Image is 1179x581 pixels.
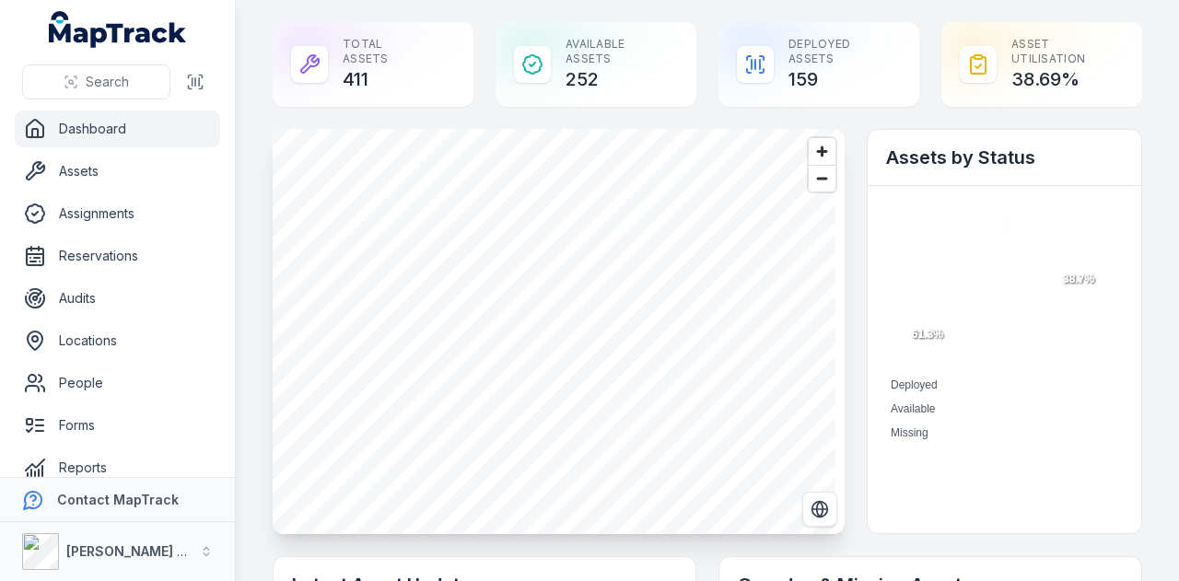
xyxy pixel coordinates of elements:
a: Assets [15,153,220,190]
canvas: Map [273,129,835,534]
a: Audits [15,280,220,317]
button: Search [22,64,170,99]
button: Switch to Satellite View [802,492,837,527]
span: Missing [891,426,928,439]
a: Forms [15,407,220,444]
a: MapTrack [49,11,187,48]
a: Locations [15,322,220,359]
a: People [15,365,220,401]
a: Assignments [15,195,220,232]
a: Reports [15,449,220,486]
span: Available [891,402,935,415]
span: Deployed [891,378,938,391]
span: Search [86,73,129,91]
h2: Assets by Status [886,145,1123,170]
button: Zoom in [809,138,835,165]
button: Zoom out [809,165,835,192]
strong: Contact MapTrack [57,492,179,507]
a: Dashboard [15,110,220,147]
strong: [PERSON_NAME] Group [66,543,217,559]
a: Reservations [15,238,220,274]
